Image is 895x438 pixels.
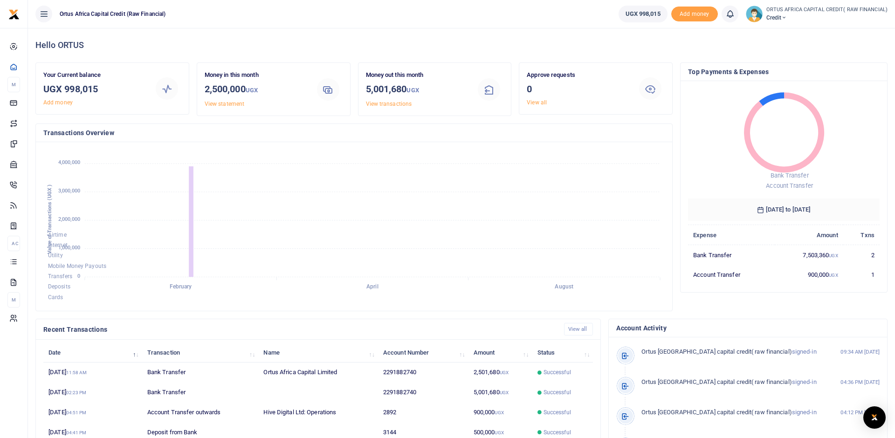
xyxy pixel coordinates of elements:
[766,14,888,22] span: Credit
[378,363,468,383] td: 2291882740
[544,428,571,437] span: Successful
[142,403,259,423] td: Account Transfer outwards
[843,245,880,265] td: 2
[688,225,775,245] th: Expense
[43,363,142,383] td: [DATE]
[495,410,503,415] small: UGX
[43,99,73,106] a: Add money
[771,172,809,179] span: Bank Transfer
[170,284,192,290] tspan: February
[544,388,571,397] span: Successful
[843,225,880,245] th: Txns
[544,408,571,417] span: Successful
[142,383,259,403] td: Bank Transfer
[746,6,888,22] a: profile-user ORTUS AFRICA CAPITAL CREDIT( RAW FINANCIAL) Credit
[544,368,571,376] span: Successful
[48,242,68,248] span: Internet
[8,9,20,20] img: logo-small
[688,245,775,265] td: Bank Transfer
[56,10,169,18] span: Ortus Africa Capital Credit (Raw Financial)
[48,263,106,269] span: Mobile Money Payouts
[58,245,80,251] tspan: 1,000,000
[48,284,70,290] span: Deposits
[527,82,628,96] h3: 0
[775,265,843,285] td: 900,000
[142,342,259,363] th: Transaction: activate to sort column ascending
[246,87,258,94] small: UGX
[468,342,532,363] th: Amount: activate to sort column ascending
[527,70,628,80] p: Approve requests
[366,82,468,97] h3: 5,001,680
[641,348,792,355] span: Ortus [GEOGRAPHIC_DATA] capital credit( raw financial)
[775,245,843,265] td: 7,503,360
[205,70,306,80] p: Money in this month
[615,6,671,22] li: Wallet ballance
[43,403,142,423] td: [DATE]
[48,232,67,238] span: Airtime
[378,342,468,363] th: Account Number: activate to sort column ascending
[43,342,142,363] th: Date: activate to sort column descending
[66,390,87,395] small: 02:23 PM
[7,292,20,308] li: M
[77,273,80,279] tspan: 0
[58,160,80,166] tspan: 4,000,000
[48,253,63,259] span: Utility
[43,324,557,335] h4: Recent Transactions
[47,185,53,254] text: Value of Transactions (UGX )
[66,410,87,415] small: 04:51 PM
[43,70,145,80] p: Your Current balance
[829,253,838,258] small: UGX
[468,403,532,423] td: 900,000
[840,348,880,356] small: 09:34 AM [DATE]
[843,265,880,285] td: 1
[671,7,718,22] li: Toup your wallet
[35,40,888,50] h4: Hello ORTUS
[641,409,792,416] span: Ortus [GEOGRAPHIC_DATA] capital credit( raw financial)
[500,390,509,395] small: UGX
[205,101,244,107] a: View statement
[746,6,763,22] img: profile-user
[43,383,142,403] td: [DATE]
[66,370,87,375] small: 11:58 AM
[671,10,718,17] a: Add money
[641,377,820,387] p: signed-in
[619,6,668,22] a: UGX 998,015
[205,82,306,97] h3: 2,500,000
[641,408,820,417] p: signed-in
[43,82,145,96] h3: UGX 998,015
[406,87,419,94] small: UGX
[688,67,880,77] h4: Top Payments & Expenses
[7,77,20,92] li: M
[366,284,379,290] tspan: April
[641,347,820,357] p: signed-in
[48,294,63,301] span: Cards
[366,101,412,107] a: View transactions
[500,370,509,375] small: UGX
[626,9,661,19] span: UGX 998,015
[863,406,886,429] div: Open Intercom Messenger
[378,383,468,403] td: 2291882740
[258,342,378,363] th: Name: activate to sort column ascending
[840,378,880,386] small: 04:36 PM [DATE]
[366,70,468,80] p: Money out this month
[641,378,792,385] span: Ortus [GEOGRAPHIC_DATA] capital credit( raw financial)
[688,198,880,221] h6: [DATE] to [DATE]
[58,216,80,222] tspan: 2,000,000
[775,225,843,245] th: Amount
[258,363,378,383] td: Ortus Africa Capital Limited
[829,273,838,278] small: UGX
[616,323,880,333] h4: Account Activity
[142,363,259,383] td: Bank Transfer
[688,265,775,285] td: Account Transfer
[7,236,20,251] li: Ac
[766,182,813,189] span: Account Transfer
[532,342,593,363] th: Status: activate to sort column ascending
[8,10,20,17] a: logo-small logo-large logo-large
[43,128,665,138] h4: Transactions Overview
[671,7,718,22] span: Add money
[48,273,72,280] span: Transfers
[58,188,80,194] tspan: 3,000,000
[66,430,87,435] small: 04:41 PM
[564,323,593,335] a: View all
[766,6,888,14] small: ORTUS AFRICA CAPITAL CREDIT( RAW FINANCIAL)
